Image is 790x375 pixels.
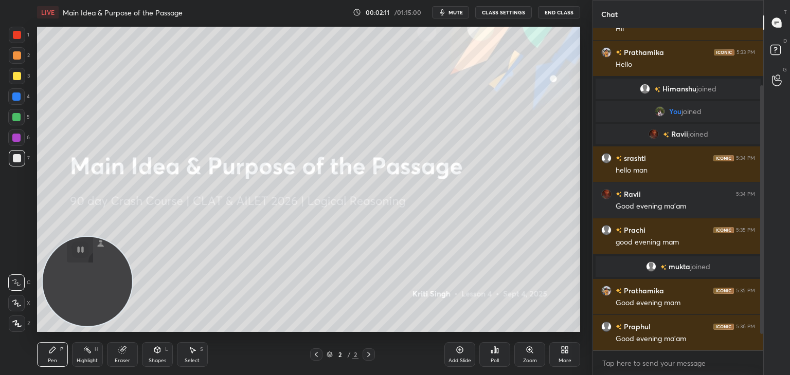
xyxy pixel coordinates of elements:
div: / [347,351,350,358]
h6: Prathamika [622,47,664,58]
img: no-rating-badge.077c3623.svg [616,156,622,161]
p: G [783,66,787,73]
div: 5 [8,109,30,125]
img: iconic-dark.1390631f.png [713,227,734,233]
div: Zoom [523,358,537,363]
img: 7abea25024184a6eb3ede7a90bc339dd.jpg [649,129,659,139]
div: 6 [8,129,30,146]
div: Hello [616,60,755,70]
div: Hii [616,24,755,34]
div: 2 [335,351,345,358]
div: Highlight [77,358,98,363]
div: X [8,295,30,311]
img: no-rating-badge.077c3623.svg [660,265,667,270]
div: LIVE [37,6,59,18]
button: End Class [538,6,580,18]
div: S [200,347,203,352]
div: Pen [48,358,57,363]
img: no-rating-badge.077c3623.svg [654,87,660,92]
div: H [95,347,98,352]
div: Good evening mam [616,298,755,308]
div: hello man [616,165,755,176]
img: 7abea25024184a6eb3ede7a90bc339dd.jpg [601,189,612,199]
img: no-rating-badge.077c3623.svg [616,192,622,197]
h6: Ravii [622,189,641,199]
img: default.png [601,225,612,235]
div: C [8,274,30,291]
div: 5:35 PM [736,227,755,233]
div: More [559,358,571,363]
p: D [783,37,787,45]
div: L [165,347,168,352]
h4: Main Idea & Purpose of the Passage [63,8,183,17]
h6: srashti [622,153,646,163]
img: no-rating-badge.077c3623.svg [616,324,622,330]
span: mute [448,9,463,16]
img: default.png [646,261,656,272]
div: 1 [9,27,29,43]
img: default.png [640,84,650,94]
span: mukta [669,262,690,271]
div: P [60,347,63,352]
span: joined [696,85,716,93]
button: mute [432,6,469,18]
img: iconic-dark.1390631f.png [713,155,734,161]
p: T [784,8,787,16]
h6: Prathamika [622,285,664,296]
div: grid [593,28,763,351]
img: iconic-dark.1390631f.png [714,49,734,55]
div: 5:34 PM [736,155,755,161]
div: Good evening ma'am [616,334,755,344]
img: no-rating-badge.077c3623.svg [663,132,669,138]
img: iconic-dark.1390631f.png [713,288,734,294]
p: Chat [593,1,626,28]
img: iconic-dark.1390631f.png [713,324,734,330]
button: CLASS SETTINGS [475,6,532,18]
img: 3 [601,286,612,296]
div: 5:33 PM [737,49,755,55]
div: Poll [491,358,499,363]
div: 2 [9,47,30,64]
img: default.png [601,153,612,163]
span: Ravii [671,130,688,138]
h6: Praphul [622,321,651,332]
span: Himanshu [662,85,696,93]
div: 2 [352,350,358,359]
img: d32a3653a59a4f6dbabcf5fd46e7bda8.jpg [655,106,665,117]
div: 7 [9,150,30,166]
img: no-rating-badge.077c3623.svg [616,228,622,233]
img: default.png [601,322,612,332]
span: joined [688,130,708,138]
div: good evening mam [616,237,755,248]
div: Z [9,315,30,332]
img: no-rating-badge.077c3623.svg [616,288,622,294]
div: Select [185,358,200,363]
span: joined [690,262,710,271]
div: Eraser [115,358,130,363]
div: 5:36 PM [736,324,755,330]
img: 3 [601,47,612,58]
div: 3 [9,68,30,84]
h6: Prachi [622,224,645,235]
div: Good evening ma'am [616,201,755,212]
img: no-rating-badge.077c3623.svg [616,50,622,55]
div: 4 [8,88,30,105]
div: Shapes [149,358,166,363]
span: You [669,107,681,116]
div: 5:35 PM [736,288,755,294]
div: Add Slide [448,358,471,363]
div: 5:34 PM [736,191,755,197]
span: joined [681,107,702,116]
